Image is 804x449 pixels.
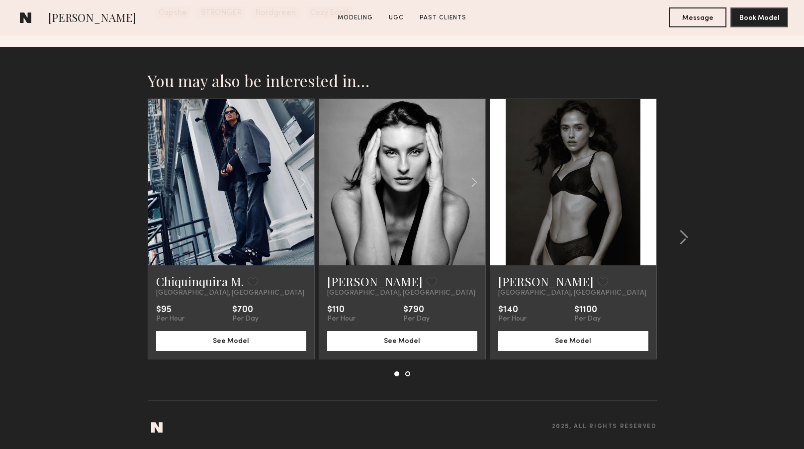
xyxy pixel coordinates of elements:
[669,7,726,27] button: Message
[156,305,184,315] div: $95
[327,289,475,297] span: [GEOGRAPHIC_DATA], [GEOGRAPHIC_DATA]
[148,71,657,91] h2: You may also be interested in…
[574,305,601,315] div: $1100
[498,305,527,315] div: $140
[156,289,304,297] span: [GEOGRAPHIC_DATA], [GEOGRAPHIC_DATA]
[232,305,259,315] div: $700
[574,315,601,323] div: Per Day
[730,13,788,21] a: Book Model
[327,273,423,289] a: [PERSON_NAME]
[498,336,648,344] a: See Model
[327,315,356,323] div: Per Hour
[156,273,244,289] a: Chiquinquira M.
[730,7,788,27] button: Book Model
[552,424,657,430] span: 2025, all rights reserved
[48,10,136,27] span: [PERSON_NAME]
[416,13,470,22] a: Past Clients
[334,13,377,22] a: Modeling
[232,315,259,323] div: Per Day
[403,315,430,323] div: Per Day
[498,273,594,289] a: [PERSON_NAME]
[156,336,306,344] a: See Model
[327,331,477,351] button: See Model
[327,336,477,344] a: See Model
[498,315,527,323] div: Per Hour
[498,289,646,297] span: [GEOGRAPHIC_DATA], [GEOGRAPHIC_DATA]
[327,305,356,315] div: $110
[498,331,648,351] button: See Model
[403,305,430,315] div: $790
[156,315,184,323] div: Per Hour
[385,13,408,22] a: UGC
[156,331,306,351] button: See Model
